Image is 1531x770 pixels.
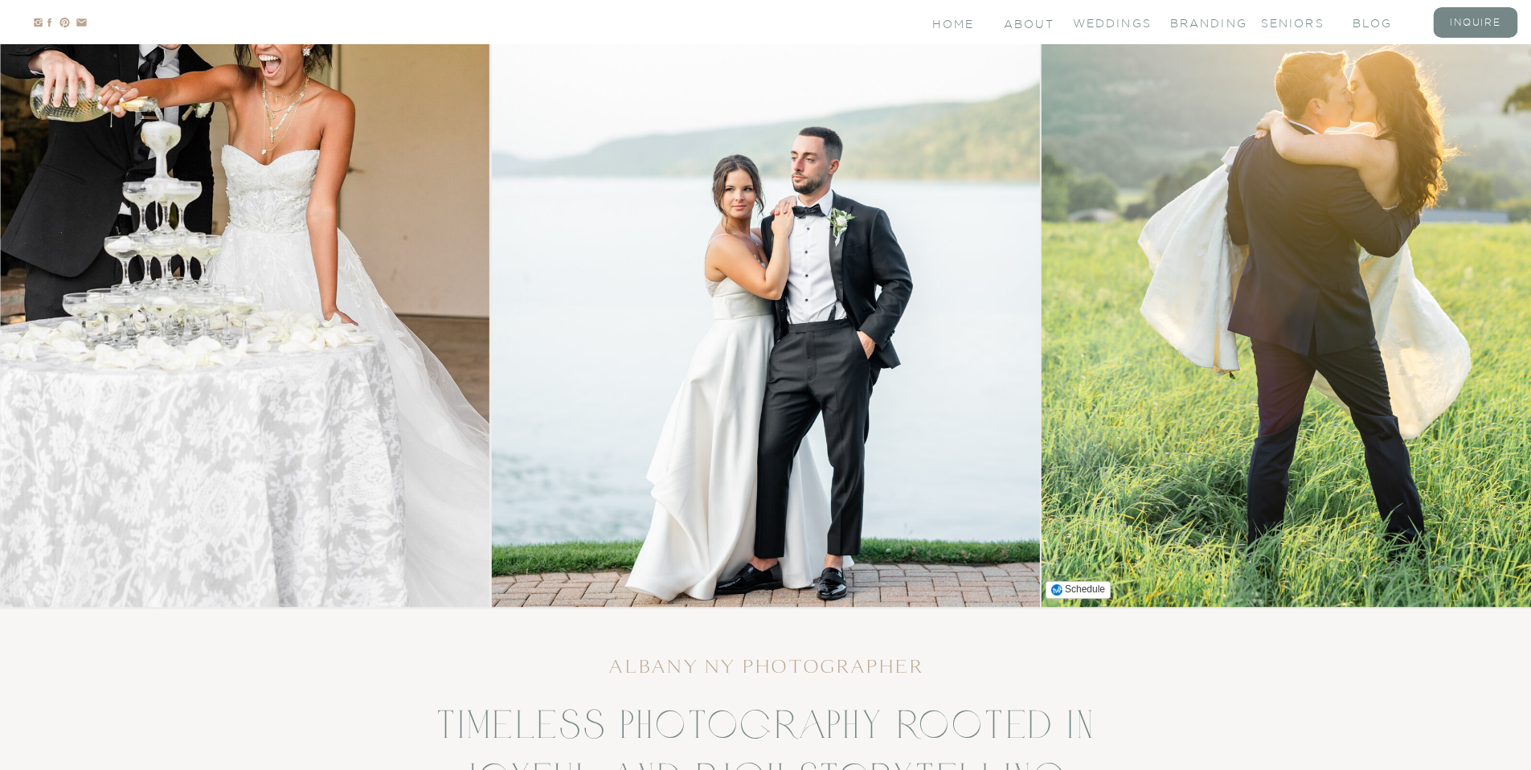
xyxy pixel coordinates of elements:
button: Schedule [1046,581,1111,599]
a: seniors [1261,15,1325,29]
a: Weddings [1073,15,1137,29]
a: blog [1353,15,1417,29]
a: inquire [1443,15,1508,29]
a: Home [932,16,976,30]
a: About [1004,16,1052,30]
a: branding [1170,15,1234,29]
h1: Albany ny Photographer [466,655,1066,686]
span: Schedule [1065,584,1105,595]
